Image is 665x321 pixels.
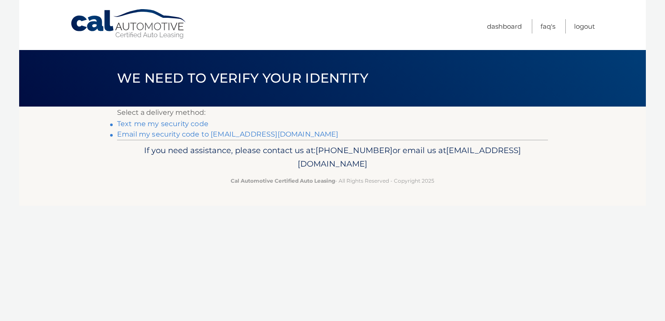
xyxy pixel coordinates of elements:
[316,145,393,155] span: [PHONE_NUMBER]
[117,70,368,86] span: We need to verify your identity
[117,120,208,128] a: Text me my security code
[123,176,542,185] p: - All Rights Reserved - Copyright 2025
[487,19,522,33] a: Dashboard
[541,19,555,33] a: FAQ's
[117,130,339,138] a: Email my security code to [EMAIL_ADDRESS][DOMAIN_NAME]
[117,107,548,119] p: Select a delivery method:
[231,177,335,184] strong: Cal Automotive Certified Auto Leasing
[574,19,595,33] a: Logout
[70,9,188,40] a: Cal Automotive
[123,144,542,171] p: If you need assistance, please contact us at: or email us at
